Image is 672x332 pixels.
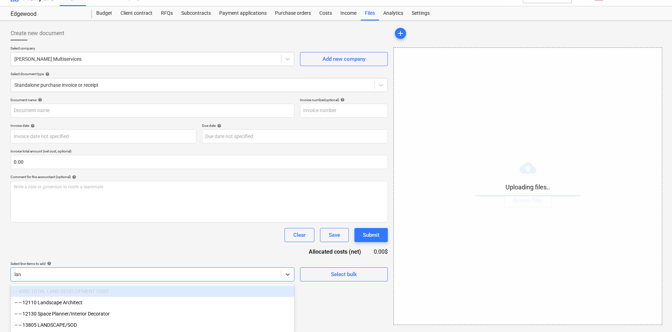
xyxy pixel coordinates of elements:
span: help [44,72,50,76]
div: -- -- 12130 Space Planner/Interior Decorator [11,308,294,319]
button: Select bulk [300,267,388,281]
button: Submit [354,228,388,242]
a: Costs [315,6,336,20]
div: -- -- 13805 LANDSCAPE/SOD [11,319,294,331]
div: Uploading files..Browse Files [393,47,662,325]
p: Uploading files.. [475,183,581,191]
div: -- -- 12110 Landscape Architect [11,297,294,308]
span: help [216,124,221,128]
div: Add new company [322,54,365,64]
a: Client contract [116,6,157,20]
div: Comment for the accountant (optional) [11,175,388,179]
div: Submit [363,230,379,240]
span: help [339,98,345,102]
div: Edgewood [11,11,84,18]
iframe: Chat Widget [637,298,672,332]
span: help [46,261,51,266]
span: add [396,29,405,38]
input: Invoice total amount (net cost, optional) [11,155,388,169]
input: Invoice date not specified [11,129,196,143]
div: 0.00$ [372,248,388,256]
button: Clear [285,228,314,242]
a: Files [361,6,379,20]
div: Document name [11,98,294,102]
a: Subcontracts [177,6,215,20]
a: Budget [92,6,116,20]
button: Add new company [300,52,388,66]
a: Settings [407,6,434,20]
div: Save [329,230,340,240]
div: Allocated costs (net) [296,248,372,256]
p: Select company [11,46,294,52]
a: Income [336,6,361,20]
div: Invoice date [11,123,196,128]
button: Save [320,228,349,242]
a: Payment applications [215,6,271,20]
span: Create new document [11,29,64,38]
div: Invoice number (optional) [300,98,388,102]
div: -- 4000 TOTAL LAND DEVELOPMENT COST [11,286,294,297]
p: Invoice total amount (net cost, optional) [11,149,388,155]
div: Select line-items to add [11,261,294,266]
input: Document name [11,104,294,118]
div: Select bulk [331,270,357,279]
a: RFQs [157,6,177,20]
input: Due date not specified [202,129,388,143]
span: help [29,124,35,128]
a: Analytics [379,6,407,20]
div: Select document type [11,72,388,76]
input: Invoice number [300,104,388,118]
span: help [37,98,42,102]
div: Clear [293,230,306,240]
span: help [71,175,76,179]
div: Due date [202,123,388,128]
a: Purchase orders [271,6,315,20]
